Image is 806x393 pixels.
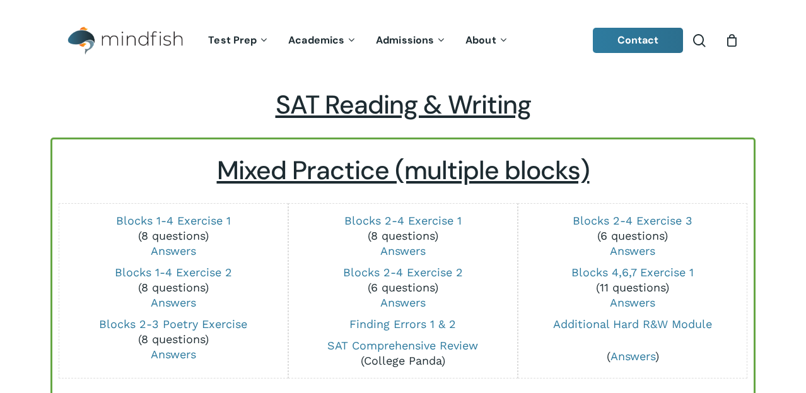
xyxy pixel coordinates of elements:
span: Test Prep [208,33,257,47]
a: Answers [380,244,426,257]
a: Answers [610,296,655,309]
span: Admissions [376,33,434,47]
a: Blocks 1-4 Exercise 2 [115,266,232,279]
span: Contact [617,33,659,47]
a: Answers [151,296,196,309]
a: Answers [151,348,196,361]
p: (6 questions) [296,265,510,310]
p: (8 questions) [66,317,280,362]
p: (11 questions) [525,265,740,310]
nav: Main Menu [199,17,518,64]
a: Blocks 2-4 Exercise 3 [573,214,692,227]
p: (6 questions) [525,213,740,259]
a: Cart [725,33,739,47]
span: Academics [288,33,344,47]
span: SAT Reading & Writing [276,88,531,122]
p: (8 questions) [66,213,280,259]
a: Answers [610,244,655,257]
a: Contact [593,28,684,53]
a: Answers [151,244,196,257]
a: Blocks 1-4 Exercise 1 [116,214,231,227]
u: Mixed Practice (multiple blocks) [217,154,590,187]
p: (College Panda) [296,338,510,368]
header: Main Menu [50,17,756,64]
a: Blocks 2-3 Poetry Exercise [99,317,247,331]
p: ( ) [525,349,740,364]
a: Blocks 2-4 Exercise 2 [343,266,463,279]
span: About [465,33,496,47]
p: (8 questions) [296,213,510,259]
a: Admissions [366,35,456,46]
a: Test Prep [199,35,279,46]
a: Answers [610,349,655,363]
p: (8 questions) [66,265,280,310]
a: Answers [380,296,426,309]
a: Blocks 2-4 Exercise 1 [344,214,462,227]
a: Finding Errors 1 & 2 [349,317,456,331]
a: Blocks 4,6,7 Exercise 1 [571,266,694,279]
a: Additional Hard R&W Module [553,317,712,331]
a: About [456,35,518,46]
a: SAT Comprehensive Review [327,339,478,352]
a: Academics [279,35,366,46]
